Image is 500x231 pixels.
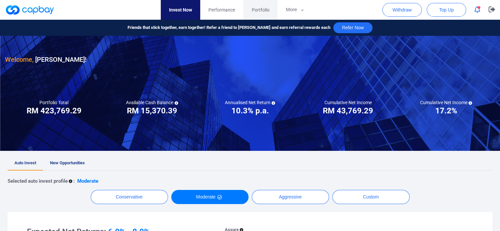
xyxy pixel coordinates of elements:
span: Friends that stick together, earn together! Refer a friend to [PERSON_NAME] and earn referral rew... [128,24,330,31]
span: Top Up [439,7,454,13]
h3: RM 43,769.29 [323,105,373,116]
span: Portfolio [251,6,269,13]
button: Custom [332,190,410,204]
button: Moderate [171,190,249,204]
h5: Cumulative Net Income [324,100,372,105]
span: Performance [208,6,235,13]
h3: RM 423,769.29 [27,105,82,116]
span: New Opportunities [50,160,85,165]
h3: 17.2% [435,105,457,116]
button: Withdraw [382,3,422,17]
h5: Portfolio Total [39,100,68,105]
button: Aggressive [252,190,329,204]
p: : [73,177,75,185]
h5: Annualised Net Return [225,100,275,105]
h5: Available Cash Balance [126,100,178,105]
button: Conservative [91,190,168,204]
span: Auto Invest [14,160,36,165]
span: Welcome, [5,56,34,63]
h5: Cumulative Net Income [420,100,472,105]
h3: [PERSON_NAME] ! [5,54,86,65]
button: Refer Now [333,22,372,33]
button: Top Up [427,3,466,17]
h3: RM 15,370.39 [127,105,177,116]
p: Selected auto invest profile [8,177,68,185]
h3: 10.3% p.a. [231,105,269,116]
p: Moderate [77,177,98,185]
